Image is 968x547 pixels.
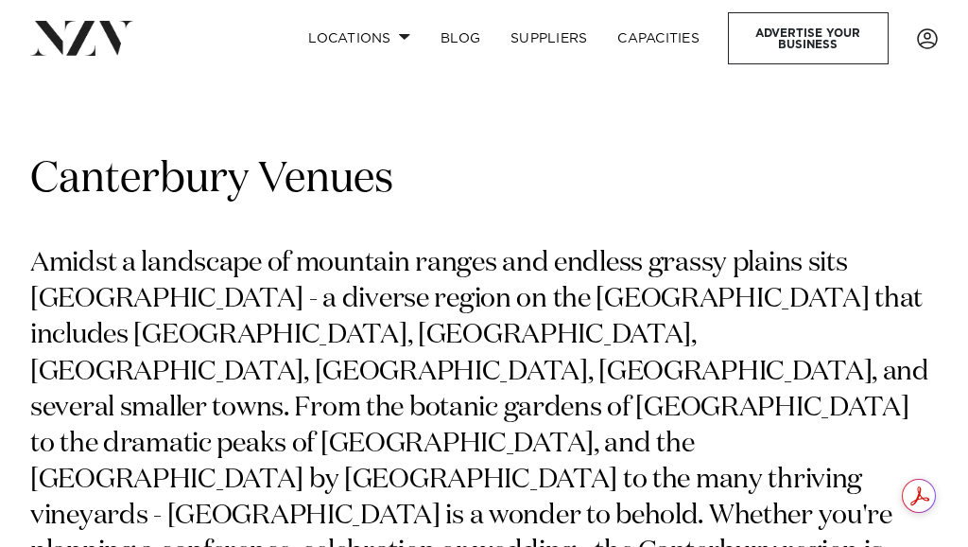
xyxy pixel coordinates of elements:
img: nzv-logo.png [30,21,133,55]
a: Locations [293,18,425,59]
a: Capacities [602,18,715,59]
h1: Canterbury Venues [30,152,938,207]
a: SUPPLIERS [495,18,602,59]
a: BLOG [425,18,495,59]
a: Advertise your business [728,12,889,64]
